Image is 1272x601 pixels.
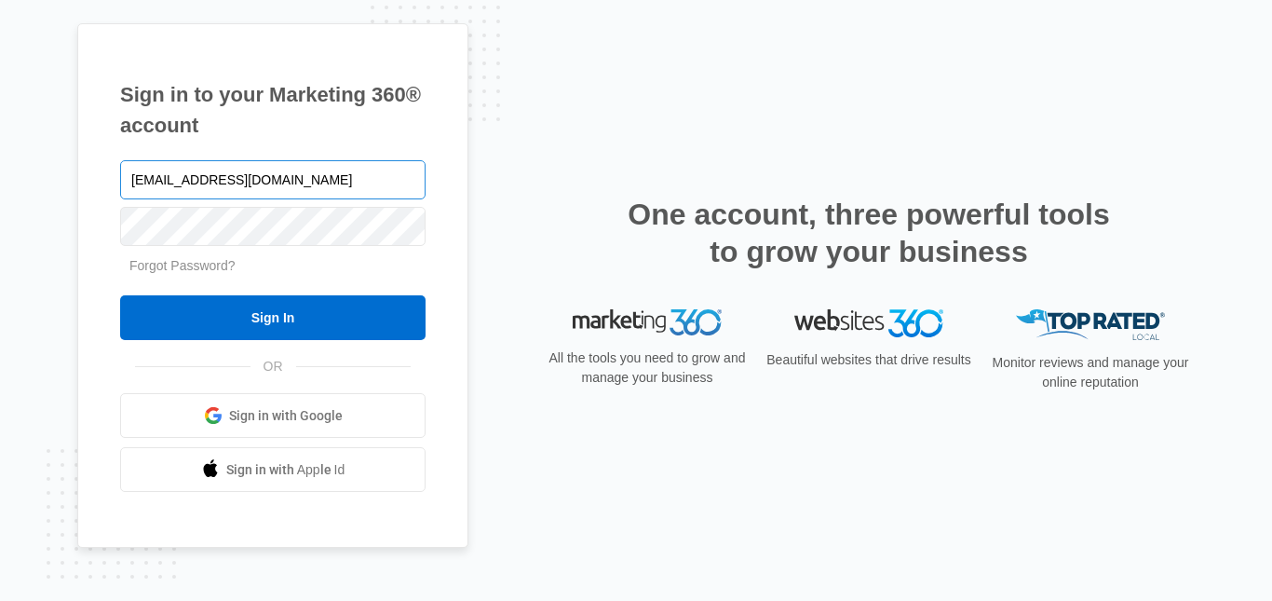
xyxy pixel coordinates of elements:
p: Monitor reviews and manage your online reputation [986,353,1195,392]
h2: One account, three powerful tools to grow your business [622,196,1116,270]
img: Marketing 360 [573,309,722,335]
img: Websites 360 [794,309,943,336]
span: Sign in with Apple Id [226,460,345,480]
img: Top Rated Local [1016,309,1165,340]
p: Beautiful websites that drive results [765,350,973,370]
h1: Sign in to your Marketing 360® account [120,79,426,141]
span: OR [250,357,296,376]
a: Sign in with Apple Id [120,447,426,492]
a: Sign in with Google [120,393,426,438]
span: Sign in with Google [229,406,343,426]
a: Forgot Password? [129,258,236,273]
p: All the tools you need to grow and manage your business [543,348,751,388]
input: Sign In [120,295,426,340]
input: Email [120,160,426,199]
